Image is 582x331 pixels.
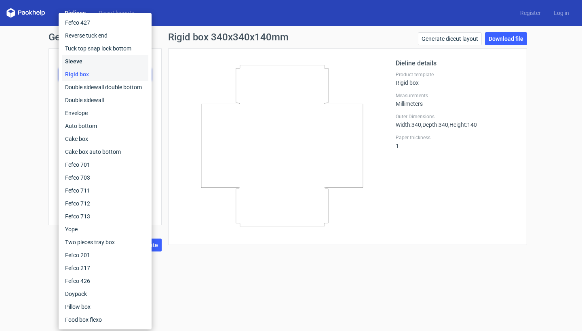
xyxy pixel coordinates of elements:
div: Fefco 427 [62,16,148,29]
div: Cake box [62,132,148,145]
label: Product template [396,71,517,78]
div: Envelope [62,107,148,119]
div: Fefco 713 [62,210,148,223]
div: Reverse tuck end [62,29,148,42]
label: Outer Dimensions [396,113,517,120]
div: Fefco 201 [62,249,148,262]
div: Food box flexo [62,313,148,326]
div: Doypack [62,287,148,300]
div: Fefco 711 [62,184,148,197]
div: Millimeters [396,92,517,107]
a: Diecut layouts [92,9,141,17]
h1: Rigid box 340x340x140mm [168,32,289,42]
div: Pillow box [62,300,148,313]
div: Fefco 712 [62,197,148,210]
div: Fefco 426 [62,274,148,287]
span: , Depth : 340 [421,122,448,128]
div: Fefco 701 [62,158,148,171]
h1: Generate new dieline [48,32,533,42]
div: Auto bottom [62,119,148,132]
a: Log in [547,9,576,17]
div: Two pieces tray box [62,236,148,249]
div: Fefco 703 [62,171,148,184]
span: Width : 340 [396,122,421,128]
div: Rigid box [396,71,517,86]
a: Register [514,9,547,17]
div: Tuck top snap lock bottom [62,42,148,55]
label: Paper thickness [396,134,517,141]
div: Rigid box [62,68,148,81]
h2: Dieline details [396,59,517,68]
div: Sleeve [62,55,148,68]
div: Double sidewall [62,94,148,107]
div: Double sidewall double bottom [62,81,148,94]
div: Yope [62,223,148,236]
a: Download file [485,32,527,45]
label: Measurements [396,92,517,99]
div: 1 [396,134,517,149]
a: Dielines [58,9,92,17]
div: Cake box auto bottom [62,145,148,158]
span: , Height : 140 [448,122,477,128]
a: Generate diecut layout [418,32,482,45]
div: Fefco 217 [62,262,148,274]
